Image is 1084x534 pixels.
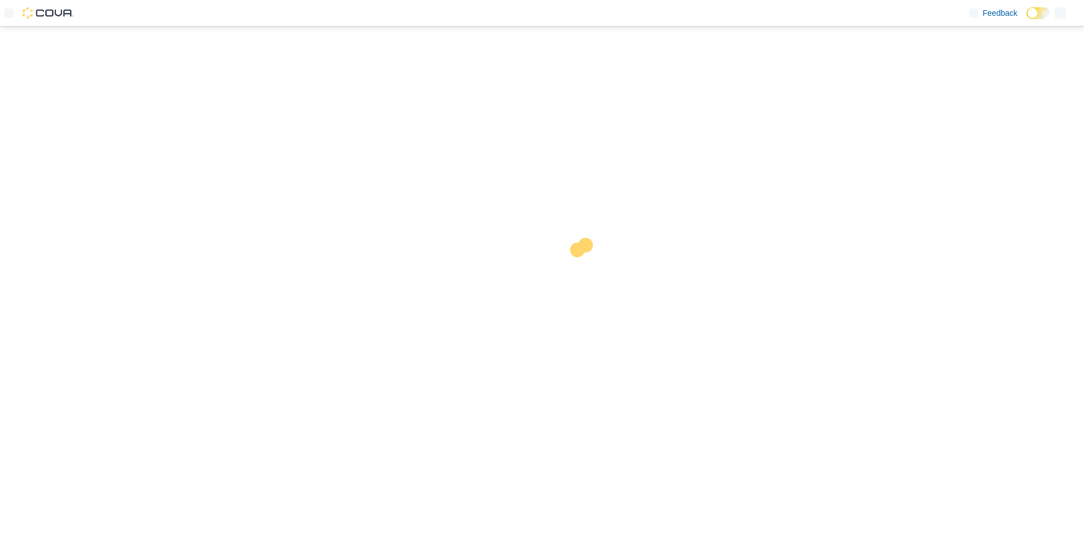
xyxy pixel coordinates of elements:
span: Dark Mode [1026,19,1027,20]
input: Dark Mode [1026,7,1050,19]
span: Feedback [983,7,1017,19]
img: Cova [23,7,73,19]
img: cova-loader [542,229,627,314]
a: Feedback [965,2,1022,24]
